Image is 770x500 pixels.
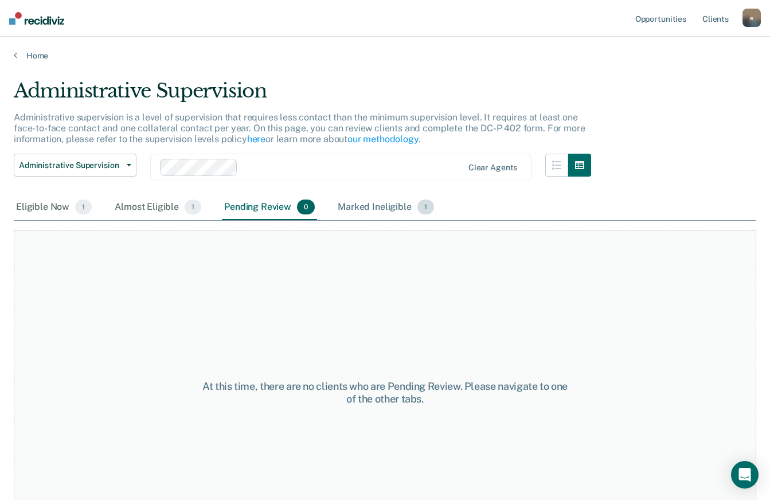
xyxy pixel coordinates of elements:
span: 0 [297,200,315,214]
div: At this time, there are no clients who are Pending Review. Please navigate to one of the other tabs. [200,380,570,405]
div: Pending Review0 [222,195,317,220]
span: 1 [417,200,434,214]
a: here [247,134,265,144]
div: Open Intercom Messenger [731,461,759,489]
span: Administrative Supervision [19,161,122,170]
button: Administrative Supervision [14,154,136,177]
img: Recidiviz [9,12,64,25]
a: Home [14,50,756,61]
div: Eligible Now1 [14,195,94,220]
a: our methodology [347,134,419,144]
span: 1 [75,200,92,214]
div: Marked Ineligible1 [335,195,436,220]
div: Almost Eligible1 [112,195,204,220]
div: Administrative Supervision [14,79,591,112]
p: Administrative supervision is a level of supervision that requires less contact than the minimum ... [14,112,585,144]
button: e [742,9,761,27]
div: Clear agents [468,163,517,173]
span: 1 [185,200,201,214]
